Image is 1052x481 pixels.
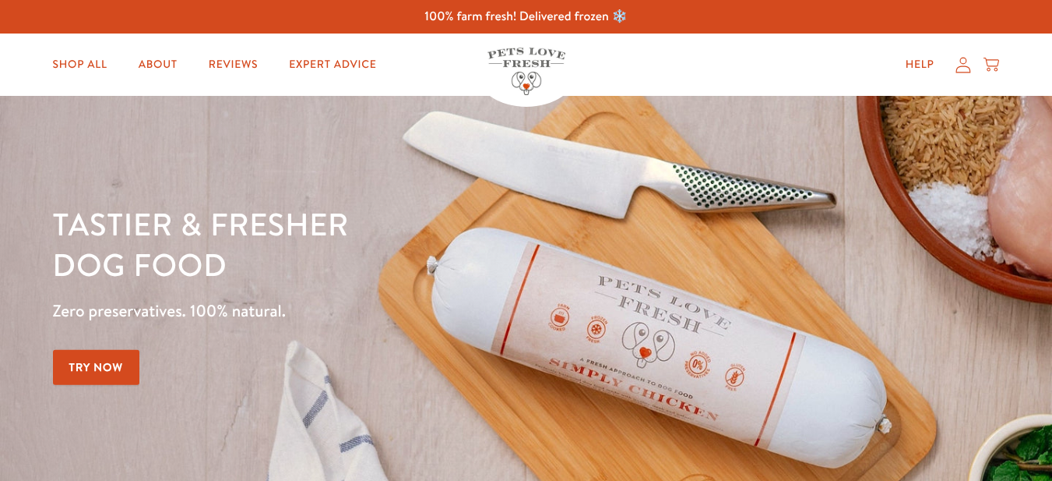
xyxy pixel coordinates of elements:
a: Reviews [196,49,270,80]
p: Zero preservatives. 100% natural. [53,297,684,325]
img: Pets Love Fresh [487,48,565,95]
h1: Tastier & fresher dog food [53,203,684,285]
a: Expert Advice [276,49,389,80]
a: Help [893,49,947,80]
a: Try Now [53,350,140,385]
a: About [126,49,190,80]
a: Shop All [40,49,120,80]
